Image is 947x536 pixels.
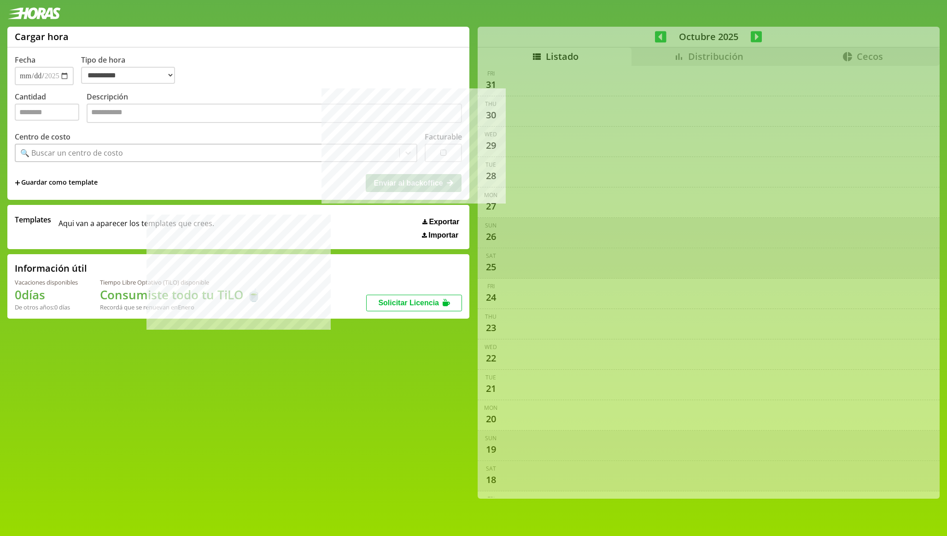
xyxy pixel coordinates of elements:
[15,92,87,125] label: Cantidad
[7,7,61,19] img: logotipo
[15,286,78,303] h1: 0 días
[420,217,462,227] button: Exportar
[178,303,194,311] b: Enero
[428,231,458,239] span: Importar
[429,218,459,226] span: Exportar
[81,67,175,84] select: Tipo de hora
[100,286,261,303] h1: Consumiste todo tu TiLO 🍵
[20,148,123,158] div: 🔍 Buscar un centro de costo
[100,278,261,286] div: Tiempo Libre Optativo (TiLO) disponible
[15,278,78,286] div: Vacaciones disponibles
[15,104,79,121] input: Cantidad
[81,55,182,85] label: Tipo de hora
[15,303,78,311] div: De otros años: 0 días
[15,55,35,65] label: Fecha
[366,295,462,311] button: Solicitar Licencia
[100,303,261,311] div: Recordá que se renuevan en
[87,92,462,125] label: Descripción
[15,215,51,225] span: Templates
[15,30,69,43] h1: Cargar hora
[87,104,462,123] textarea: Descripción
[425,132,462,142] label: Facturable
[15,178,98,188] span: +Guardar como template
[58,215,214,239] span: Aqui van a aparecer los templates que crees.
[15,178,20,188] span: +
[15,262,87,274] h2: Información útil
[15,132,70,142] label: Centro de costo
[378,299,439,307] span: Solicitar Licencia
